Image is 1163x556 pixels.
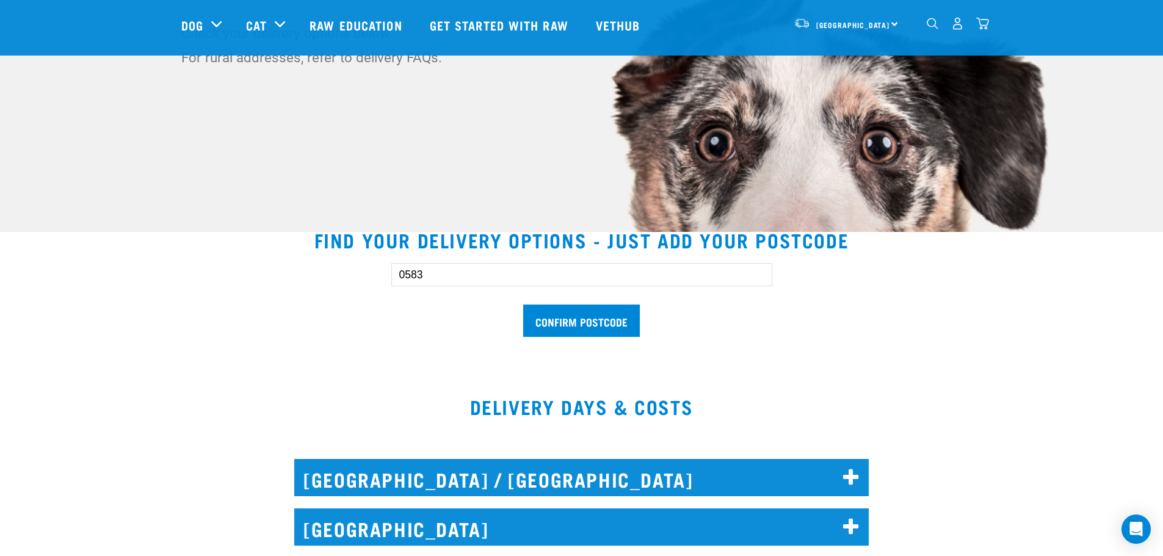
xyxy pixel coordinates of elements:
[951,17,964,30] img: user.png
[584,1,656,49] a: Vethub
[976,17,989,30] img: home-icon@2x.png
[15,229,1148,251] h2: Find your delivery options - just add your postcode
[246,16,267,34] a: Cat
[927,18,938,29] img: home-icon-1@2x.png
[816,23,890,27] span: [GEOGRAPHIC_DATA]
[391,263,772,286] input: Enter your postcode here...
[294,508,869,546] h2: [GEOGRAPHIC_DATA]
[297,1,417,49] a: Raw Education
[523,305,640,337] input: Confirm postcode
[794,18,810,29] img: van-moving.png
[294,459,869,496] h2: [GEOGRAPHIC_DATA] / [GEOGRAPHIC_DATA]
[1121,514,1151,544] div: Open Intercom Messenger
[418,1,584,49] a: Get started with Raw
[181,16,203,34] a: Dog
